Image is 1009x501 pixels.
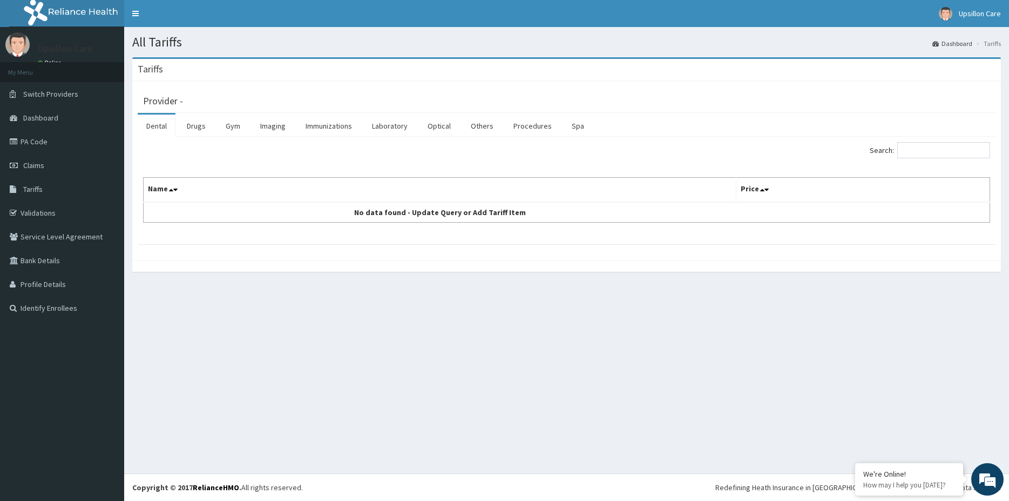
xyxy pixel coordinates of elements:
[363,115,416,137] a: Laboratory
[5,32,30,57] img: User Image
[217,115,249,137] a: Gym
[897,142,990,158] input: Search:
[23,161,44,170] span: Claims
[939,7,952,21] img: User Image
[23,113,58,123] span: Dashboard
[124,473,1009,501] footer: All rights reserved.
[144,202,736,223] td: No data found - Update Query or Add Tariff Item
[505,115,560,137] a: Procedures
[973,39,1001,48] li: Tariffs
[297,115,361,137] a: Immunizations
[193,483,239,492] a: RelianceHMO
[863,469,955,479] div: We're Online!
[563,115,593,137] a: Spa
[138,64,163,74] h3: Tariffs
[23,184,43,194] span: Tariffs
[178,115,214,137] a: Drugs
[252,115,294,137] a: Imaging
[462,115,502,137] a: Others
[23,89,78,99] span: Switch Providers
[144,178,736,203] th: Name
[715,482,1001,493] div: Redefining Heath Insurance in [GEOGRAPHIC_DATA] using Telemedicine and Data Science!
[132,483,241,492] strong: Copyright © 2017 .
[132,35,1001,49] h1: All Tariffs
[138,115,175,137] a: Dental
[419,115,459,137] a: Optical
[959,9,1001,18] span: Upsillon Care
[932,39,972,48] a: Dashboard
[736,178,990,203] th: Price
[870,142,990,158] label: Search:
[38,44,93,54] p: Upsillon Care
[143,96,183,106] h3: Provider -
[38,59,64,66] a: Online
[863,480,955,490] p: How may I help you today?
